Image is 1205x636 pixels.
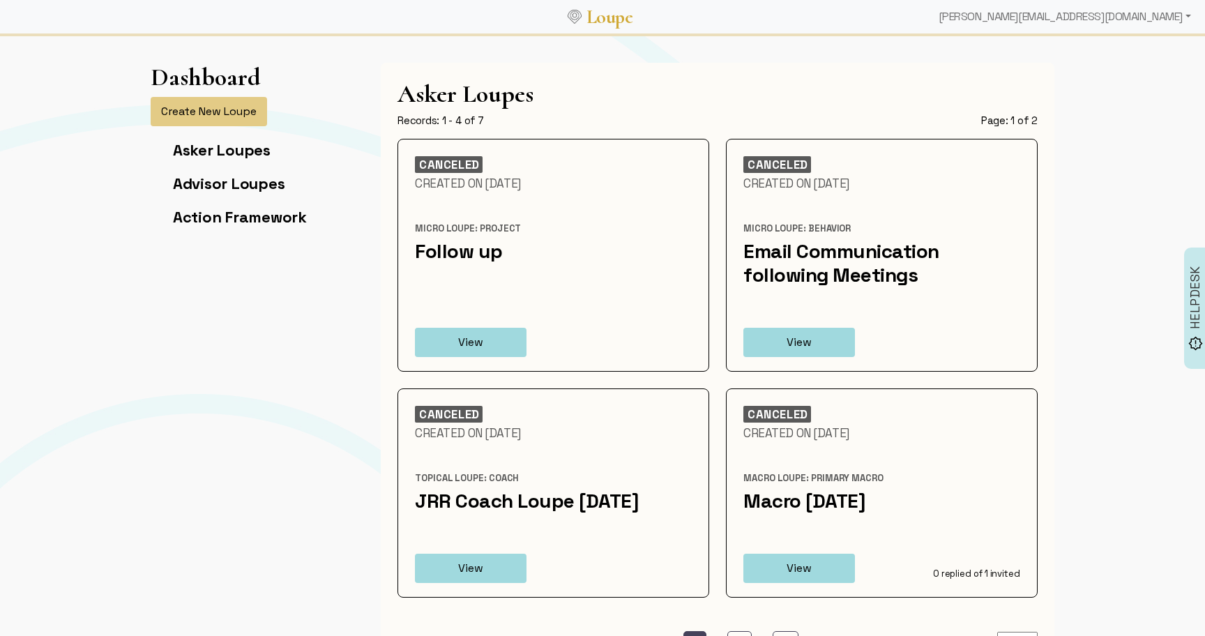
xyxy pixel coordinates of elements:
[743,222,1020,235] div: Micro Loupe: Behavior
[151,63,261,91] h1: Dashboard
[415,472,692,485] div: Topical Loupe: Coach
[415,238,503,264] a: Follow up
[415,554,526,583] button: View
[743,488,865,513] a: Macro [DATE]
[893,568,1020,580] div: 0 replied of 1 invited
[743,238,939,287] a: Email Communication following Meetings
[415,328,526,357] button: View
[173,174,285,193] a: Advisor Loupes
[173,207,307,227] a: Action Framework
[1188,336,1203,351] img: brightness_alert_FILL0_wght500_GRAD0_ops.svg
[397,79,1038,108] h1: Asker Loupes
[933,3,1197,31] div: [PERSON_NAME][EMAIL_ADDRESS][DOMAIN_NAME]
[743,156,811,173] div: CANCELED
[568,10,582,24] img: Loupe Logo
[415,425,692,441] div: Created On [DATE]
[743,554,855,583] button: View
[415,222,692,235] div: Micro Loupe: Project
[743,425,1020,441] div: Created On [DATE]
[582,4,637,30] a: Loupe
[397,114,484,128] div: Records: 1 - 4 of 7
[743,328,855,357] button: View
[173,140,271,160] a: Asker Loupes
[415,406,483,423] div: CANCELED
[415,156,483,173] div: CANCELED
[981,114,1038,128] div: Page: 1 of 2
[151,63,307,241] app-left-page-nav: Dashboard
[415,176,692,191] div: Created On [DATE]
[415,488,639,513] a: JRR Coach Loupe [DATE]
[151,97,267,126] button: Create New Loupe
[743,176,1020,191] div: Created On [DATE]
[743,406,811,423] div: CANCELED
[743,472,1020,485] div: Macro Loupe: Primary Macro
